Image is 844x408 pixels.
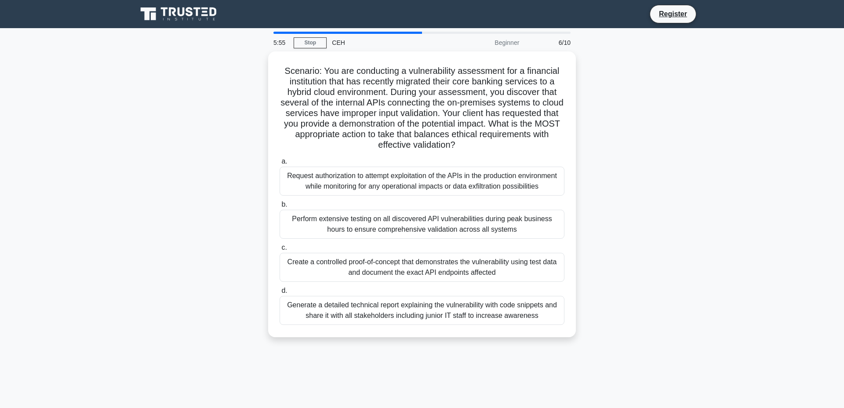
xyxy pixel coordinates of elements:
a: Stop [294,37,327,48]
div: Request authorization to attempt exploitation of the APIs in the production environment while mon... [280,167,564,196]
div: 5:55 [268,34,294,51]
div: CEH [327,34,447,51]
div: Generate a detailed technical report explaining the vulnerability with code snippets and share it... [280,296,564,325]
span: a. [281,157,287,165]
span: d. [281,287,287,294]
h5: Scenario: You are conducting a vulnerability assessment for a financial institution that has rece... [279,66,565,151]
div: Perform extensive testing on all discovered API vulnerabilities during peak business hours to ens... [280,210,564,239]
div: 6/10 [524,34,576,51]
a: Register [654,8,692,19]
div: Create a controlled proof-of-concept that demonstrates the vulnerability using test data and docu... [280,253,564,282]
span: c. [281,244,287,251]
span: b. [281,200,287,208]
div: Beginner [447,34,524,51]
